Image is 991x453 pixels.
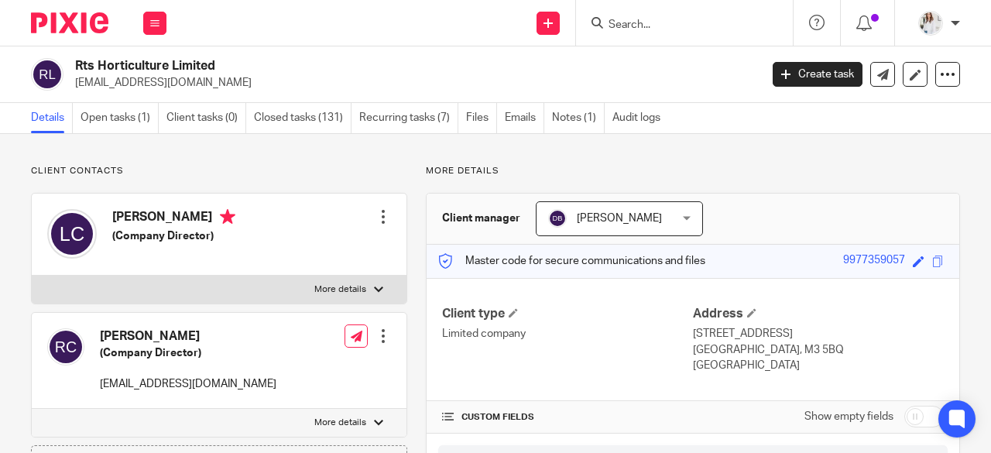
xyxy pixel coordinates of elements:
[693,342,944,358] p: [GEOGRAPHIC_DATA], M3 5BQ
[31,12,108,33] img: Pixie
[314,417,366,429] p: More details
[577,213,662,224] span: [PERSON_NAME]
[548,209,567,228] img: svg%3E
[75,58,615,74] h2: Rts Horticulture Limited
[254,103,351,133] a: Closed tasks (131)
[47,209,97,259] img: svg%3E
[918,11,943,36] img: Daisy.JPG
[166,103,246,133] a: Client tasks (0)
[31,103,73,133] a: Details
[75,75,749,91] p: [EMAIL_ADDRESS][DOMAIN_NAME]
[100,328,276,345] h4: [PERSON_NAME]
[442,306,693,322] h4: Client type
[843,252,905,270] div: 9977359057
[505,103,544,133] a: Emails
[100,345,276,361] h5: (Company Director)
[438,253,705,269] p: Master code for secure communications and files
[31,165,407,177] p: Client contacts
[47,328,84,365] img: svg%3E
[607,19,746,33] input: Search
[81,103,159,133] a: Open tasks (1)
[773,62,862,87] a: Create task
[314,283,366,296] p: More details
[442,411,693,424] h4: CUSTOM FIELDS
[466,103,497,133] a: Files
[693,306,944,322] h4: Address
[612,103,668,133] a: Audit logs
[426,165,960,177] p: More details
[220,209,235,225] i: Primary
[693,358,944,373] p: [GEOGRAPHIC_DATA]
[112,228,235,244] h5: (Company Director)
[693,326,944,341] p: [STREET_ADDRESS]
[100,376,276,392] p: [EMAIL_ADDRESS][DOMAIN_NAME]
[31,58,63,91] img: svg%3E
[442,211,520,226] h3: Client manager
[552,103,605,133] a: Notes (1)
[359,103,458,133] a: Recurring tasks (7)
[112,209,235,228] h4: [PERSON_NAME]
[442,326,693,341] p: Limited company
[804,409,893,424] label: Show empty fields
